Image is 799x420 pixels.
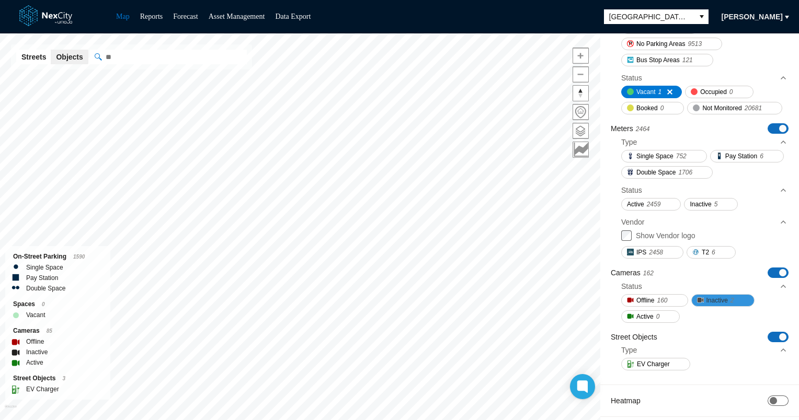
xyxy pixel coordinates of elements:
label: Meters [611,123,650,134]
div: Type [621,134,787,150]
span: 6 [760,151,763,161]
span: 121 [682,55,693,65]
span: 160 [657,295,667,306]
span: 0 [42,301,45,307]
label: Single Space [26,262,63,273]
label: Street Objects [611,332,657,342]
label: Cameras [611,267,654,278]
span: Single Space [636,151,674,161]
button: EV Charger [621,358,690,370]
span: IPS [636,247,646,258]
div: Spaces [13,299,102,310]
button: No Parking Areas9513 [621,38,722,50]
button: Active0 [621,310,680,323]
span: [GEOGRAPHIC_DATA][PERSON_NAME] [609,11,690,22]
button: Key metrics [573,142,589,158]
span: 1 [658,87,661,97]
a: Data Export [275,13,311,20]
div: Status [621,278,787,294]
span: Streets [21,52,46,62]
button: Pay Station6 [710,150,784,162]
button: Single Space752 [621,150,707,162]
span: 5 [714,199,718,209]
span: Active [636,311,654,322]
div: Status [621,73,642,83]
span: 2 [730,295,734,306]
div: Status [621,281,642,291]
span: 9513 [688,39,702,49]
span: 3 [62,376,65,381]
button: IPS2458 [621,246,683,259]
span: 85 [47,328,52,334]
span: 6 [712,247,715,258]
label: Offline [26,336,44,347]
span: Offline [636,295,654,306]
button: Active2459 [621,198,681,211]
div: On-Street Parking [13,251,102,262]
button: Layers management [573,123,589,139]
div: Type [621,342,787,358]
label: Heatmap [611,395,641,406]
span: 1706 [678,167,692,178]
div: Status [621,70,787,86]
button: select [695,9,709,24]
button: Not Monitored20681 [687,102,782,114]
span: Reset bearing to north [573,86,588,101]
button: Double Space1706 [621,166,713,179]
span: 2458 [649,247,663,258]
span: 2464 [636,125,650,133]
span: Pay Station [725,151,757,161]
span: Objects [56,52,83,62]
span: [PERSON_NAME] [722,11,783,22]
span: Booked [636,103,658,113]
div: Type [621,137,637,147]
button: Streets [16,50,51,64]
span: No Parking Areas [636,39,685,49]
a: Forecast [173,13,198,20]
button: Bus Stop Areas121 [621,54,713,66]
button: Inactive2 [691,294,755,307]
span: EV Charger [637,359,670,369]
span: T2 [702,247,709,258]
button: T26 [687,246,736,259]
span: 0 [729,87,733,97]
label: Show Vendor logo [636,231,695,240]
span: Occupied [700,87,727,97]
span: Vacant [636,87,655,97]
label: EV Charger [26,384,59,394]
button: Booked0 [621,102,684,114]
span: 0 [660,103,664,113]
span: Double Space [636,167,676,178]
div: Vendor [621,217,644,227]
div: Cameras [13,325,102,336]
a: Reports [140,13,163,20]
button: Home [573,104,589,120]
span: 162 [643,270,654,277]
div: Type [621,345,637,355]
div: Status [621,185,642,195]
span: 2459 [647,199,661,209]
label: Vacant [26,310,45,320]
div: Street Objects [13,373,102,384]
button: [PERSON_NAME] [715,8,790,25]
span: 1590 [73,254,85,260]
a: Map [116,13,130,20]
label: Inactive [26,347,48,357]
button: Occupied0 [685,86,753,98]
span: 752 [676,151,687,161]
span: 20681 [745,103,762,113]
a: Mapbox homepage [5,405,17,417]
button: Objects [51,50,88,64]
button: Reset bearing to north [573,85,589,101]
button: Zoom out [573,66,589,83]
span: 0 [656,311,660,322]
span: Inactive [690,199,711,209]
div: Vendor [621,214,787,230]
label: Pay Station [26,273,58,283]
div: Status [621,182,787,198]
span: Not Monitored [702,103,741,113]
span: Zoom out [573,67,588,82]
label: Double Space [26,283,65,294]
span: Zoom in [573,48,588,63]
span: Inactive [706,295,728,306]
